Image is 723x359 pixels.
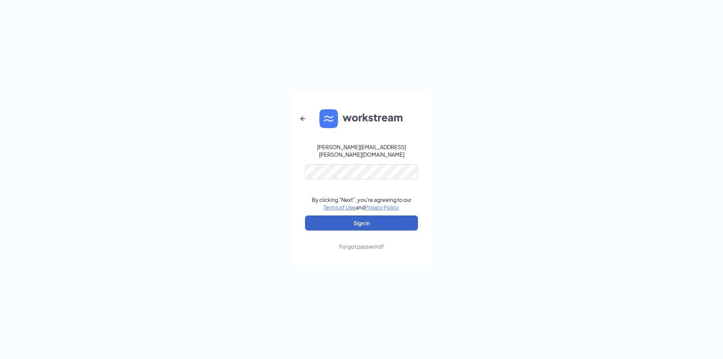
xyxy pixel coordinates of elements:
div: Forgot password? [339,243,384,250]
div: [PERSON_NAME][EMAIL_ADDRESS][PERSON_NAME][DOMAIN_NAME] [305,143,418,158]
img: WS logo and Workstream text [319,109,404,128]
a: Forgot password? [339,231,384,250]
a: Terms of Use [323,204,355,211]
div: By clicking "Next", you're agreeing to our and . [312,196,412,211]
svg: ArrowLeftNew [298,114,307,123]
a: Privacy Policy [365,204,398,211]
button: Sign In [305,215,418,231]
button: ArrowLeftNew [294,110,312,128]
